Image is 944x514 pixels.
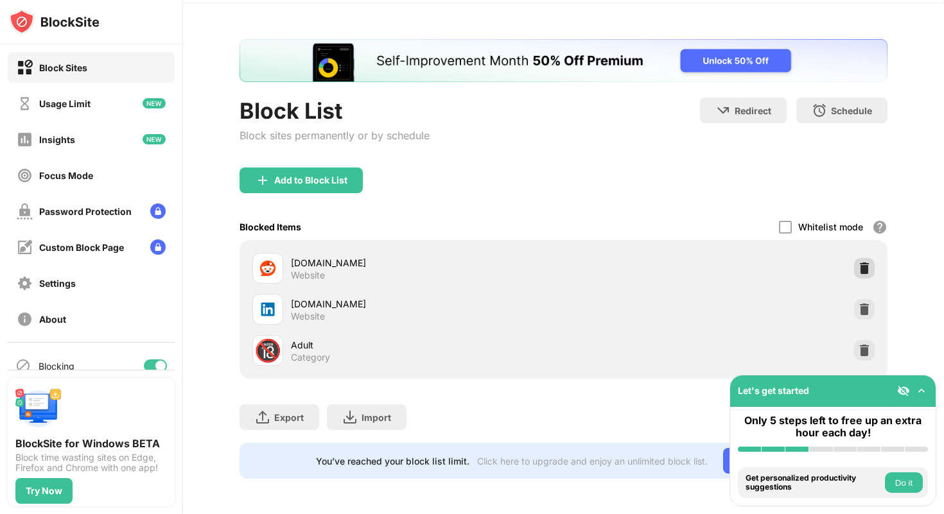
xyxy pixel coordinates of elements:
[274,412,304,423] div: Export
[15,386,62,432] img: push-desktop.svg
[831,105,872,116] div: Schedule
[15,358,31,373] img: blocking-icon.svg
[798,221,863,232] div: Whitelist mode
[291,256,563,270] div: [DOMAIN_NAME]
[17,203,33,219] img: password-protection-off.svg
[39,98,91,109] div: Usage Limit
[26,486,62,496] div: Try Now
[735,105,771,116] div: Redirect
[723,448,811,474] div: Go Unlimited
[291,352,330,363] div: Category
[915,384,928,397] img: omni-setup-toggle.svg
[738,415,928,439] div: Only 5 steps left to free up an extra hour each day!
[9,9,100,35] img: logo-blocksite.svg
[39,62,87,73] div: Block Sites
[897,384,910,397] img: eye-not-visible.svg
[291,270,325,281] div: Website
[477,456,708,467] div: Click here to upgrade and enjoy an unlimited block list.
[150,239,166,255] img: lock-menu.svg
[362,412,391,423] div: Import
[291,311,325,322] div: Website
[39,278,76,289] div: Settings
[150,203,166,219] img: lock-menu.svg
[260,302,275,317] img: favicons
[143,98,166,108] img: new-icon.svg
[291,338,563,352] div: Adult
[17,239,33,255] img: customize-block-page-off.svg
[143,134,166,144] img: new-icon.svg
[738,385,809,396] div: Let's get started
[240,39,887,82] iframe: Banner
[15,452,167,473] div: Block time wasting sites on Edge, Firefox and Chrome with one app!
[240,221,301,232] div: Blocked Items
[39,134,75,145] div: Insights
[39,361,74,372] div: Blocking
[17,60,33,76] img: block-on.svg
[17,311,33,327] img: about-off.svg
[17,96,33,112] img: time-usage-off.svg
[17,132,33,148] img: insights-off.svg
[316,456,469,467] div: You’ve reached your block list limit.
[39,206,132,217] div: Password Protection
[39,314,66,325] div: About
[885,472,923,493] button: Do it
[240,129,430,142] div: Block sites permanently or by schedule
[240,98,430,124] div: Block List
[39,170,93,181] div: Focus Mode
[39,242,124,253] div: Custom Block Page
[260,261,275,276] img: favicons
[254,338,281,364] div: 🔞
[274,175,347,185] div: Add to Block List
[17,275,33,291] img: settings-off.svg
[15,437,167,450] div: BlockSite for Windows BETA
[291,297,563,311] div: [DOMAIN_NAME]
[17,167,33,184] img: focus-off.svg
[746,474,882,492] div: Get personalized productivity suggestions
